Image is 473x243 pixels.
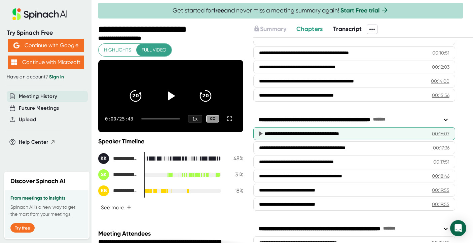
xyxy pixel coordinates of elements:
div: 18 % [226,187,243,194]
div: 00:10:51 [432,49,449,56]
b: free [213,7,224,14]
a: Sign in [49,74,64,80]
div: Upgrade to access [253,25,296,34]
button: Try free [10,223,35,233]
div: 00:18:46 [432,173,449,179]
button: See more+ [98,202,134,213]
button: Full video [136,44,172,56]
div: 00:12:03 [432,64,449,70]
h2: Discover Spinach AI [10,177,65,186]
button: Upload [19,116,36,124]
div: CC [206,115,219,123]
div: 00:19:55 [432,201,449,208]
span: Summary [260,25,286,33]
div: 00:14:00 [431,78,449,84]
button: Meeting History [19,93,57,100]
button: Future Meetings [19,104,59,112]
div: Meeting Attendees [98,230,245,237]
p: Spinach AI is a new way to get the most from your meetings [10,204,83,218]
span: Transcript [333,25,362,33]
button: Summary [253,25,286,34]
div: 00:19:55 [432,187,449,194]
div: 00:17:36 [433,144,449,151]
div: 00:17:51 [433,159,449,165]
div: 31 % [226,171,243,178]
h3: From meetings to insights [10,196,83,201]
button: Transcript [333,25,362,34]
div: SK [98,169,109,180]
button: Chapters [296,25,323,34]
button: Continue with Microsoft [8,56,84,69]
div: 0:00 / 25:43 [105,116,133,121]
button: Help Center [19,138,56,146]
div: Open Intercom Messenger [450,220,466,236]
div: Karina Kidder [98,153,139,164]
div: Try Spinach Free [7,29,85,37]
button: Highlights [99,44,137,56]
span: Get started for and never miss a meeting summary again! [173,7,389,14]
span: Chapters [296,25,323,33]
img: Aehbyd4JwY73AAAAAElFTkSuQmCC [13,42,20,48]
span: Help Center [19,138,48,146]
div: Speaker Timeline [98,138,243,145]
div: Have an account? [7,74,85,80]
span: Full video [142,46,166,54]
div: 00:15:56 [432,92,449,99]
div: KK [98,153,109,164]
div: Sukhwant Khanuja [98,169,139,180]
div: 48 % [226,155,243,162]
a: Start Free trial [340,7,379,14]
div: 1 x [188,115,202,123]
span: Highlights [104,46,131,54]
div: KB [98,185,109,196]
button: Continue with Google [8,39,84,52]
div: Kathy Boedeker [98,185,139,196]
span: + [127,205,131,210]
div: 00:16:07 [432,130,449,137]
